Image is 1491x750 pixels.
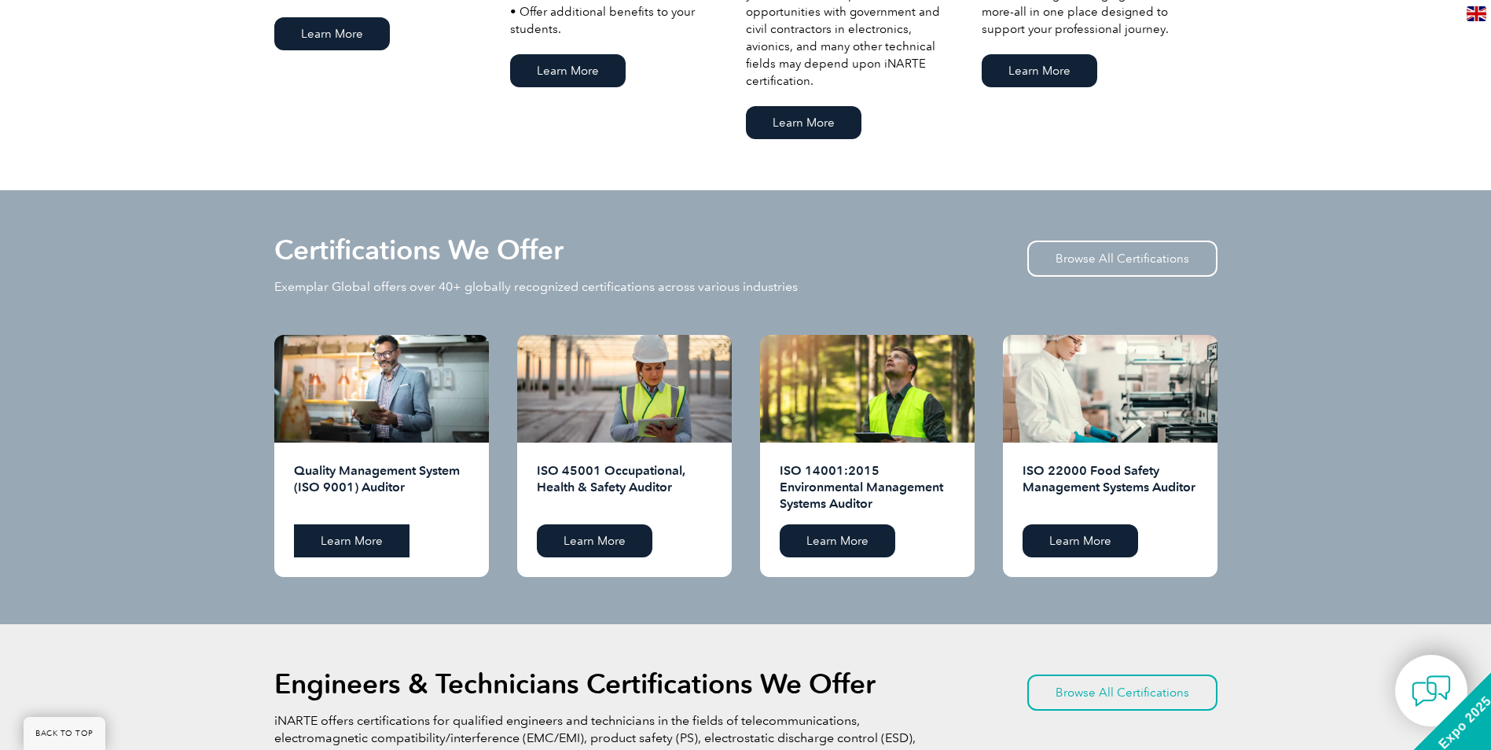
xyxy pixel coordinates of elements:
[24,717,105,750] a: BACK TO TOP
[780,462,955,513] h2: ISO 14001:2015 Environmental Management Systems Auditor
[294,524,409,557] a: Learn More
[982,54,1097,87] a: Learn More
[780,524,895,557] a: Learn More
[1027,675,1217,711] a: Browse All Certifications
[1027,241,1217,277] a: Browse All Certifications
[294,462,469,513] h2: Quality Management System (ISO 9001) Auditor
[274,237,564,263] h2: Certifications We Offer
[1412,671,1451,711] img: contact-chat.png
[537,462,712,513] h2: ISO 45001 Occupational, Health & Safety Auditor
[537,524,652,557] a: Learn More
[1023,462,1198,513] h2: ISO 22000 Food Safety Management Systems Auditor
[274,671,876,697] h2: Engineers & Technicians Certifications We Offer
[1467,6,1486,21] img: en
[510,54,626,87] a: Learn More
[274,278,798,296] p: Exemplar Global offers over 40+ globally recognized certifications across various industries
[274,17,390,50] a: Learn More
[746,106,861,139] a: Learn More
[1023,524,1138,557] a: Learn More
